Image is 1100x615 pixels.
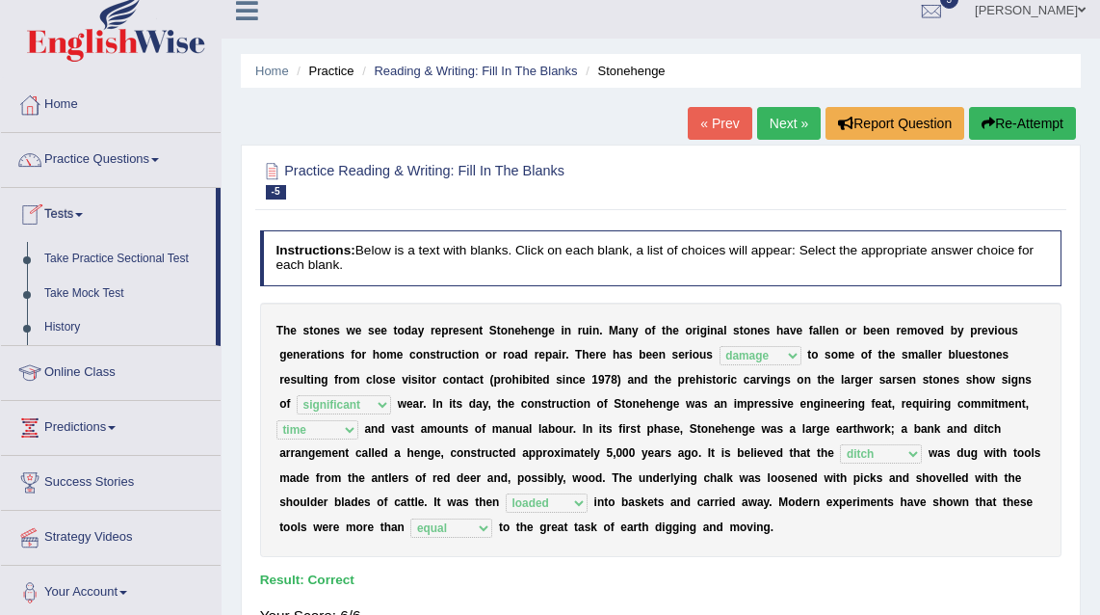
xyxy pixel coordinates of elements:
b: o [998,324,1005,337]
b: e [982,324,988,337]
b: i [563,373,565,387]
b: e [389,373,396,387]
a: History [36,310,216,345]
a: Tests [1,188,216,236]
b: e [849,348,855,361]
b: i [559,348,562,361]
b: h [373,348,380,361]
b: o [485,348,492,361]
b: i [707,324,710,337]
b: v [402,373,408,387]
b: i [562,324,564,337]
a: Next » [757,107,821,140]
a: Take Mock Test [36,277,216,311]
b: r [723,373,728,387]
b: r [279,373,284,387]
b: 1 [591,373,598,387]
b: e [290,324,297,337]
b: 8 [611,373,617,387]
b: n [659,348,666,361]
b: i [994,324,997,337]
b: r [693,324,697,337]
b: ( [489,373,493,387]
b: t [421,373,425,387]
b: i [408,373,411,387]
b: p [493,373,500,387]
b: u [444,348,451,361]
h4: Below is a text with blanks. Click on each blank, a list of choices will appear: Select the appro... [260,230,1062,285]
b: n [804,373,811,387]
b: h [658,373,665,387]
b: h [283,324,290,337]
b: t [463,373,467,387]
b: o [380,348,386,361]
b: e [672,324,679,337]
b: t [479,324,483,337]
b: f [351,348,354,361]
b: o [425,373,432,387]
b: e [514,324,521,337]
b: n [625,324,632,337]
b: d [937,324,944,337]
b: a [918,348,925,361]
b: o [313,324,320,337]
b: t [394,324,398,337]
b: n [456,373,462,387]
b: o [354,348,361,361]
b: s [825,348,831,361]
b: o [416,348,423,361]
b: e [828,373,835,387]
button: Report Question [825,107,964,140]
b: f [651,324,655,337]
b: a [467,373,474,387]
b: t [436,348,440,361]
b: e [931,348,938,361]
b: i [702,373,705,387]
a: « Prev [688,107,751,140]
b: h [695,373,702,387]
b: t [662,324,666,337]
b: i [690,348,693,361]
b: e [548,324,555,337]
b: h [666,324,672,337]
b: T [575,348,582,361]
b: e [901,324,907,337]
b: n [293,348,300,361]
b: c [473,373,480,387]
b: e [375,324,381,337]
a: Reading & Writing: Fill In The Blanks [374,64,577,78]
b: p [441,324,448,337]
b: s [333,324,340,337]
b: t [807,348,811,361]
b: m [838,348,849,361]
b: e [300,348,306,361]
b: n [710,324,717,337]
b: r [432,373,436,387]
b: t [458,348,461,361]
b: s [430,348,436,361]
b: y [418,324,425,337]
b: a [718,324,724,337]
b: o [846,324,852,337]
b: o [811,348,818,361]
b: e [678,348,685,361]
b: r [578,324,583,337]
h2: Practice Reading & Writing: Fill In The Blanks [260,159,757,200]
b: a [618,324,625,337]
b: u [699,348,706,361]
b: Instructions: [275,243,354,257]
b: e [537,373,543,387]
b: n [592,324,599,337]
b: n [535,324,541,337]
b: b [951,324,957,337]
b: e [284,373,291,387]
b: p [678,373,685,387]
b: h [821,373,827,387]
b: o [685,324,692,337]
b: n [750,324,757,337]
b: b [863,324,870,337]
b: f [334,373,338,387]
b: g [541,324,548,337]
b: h [776,324,783,337]
b: e [690,373,696,387]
